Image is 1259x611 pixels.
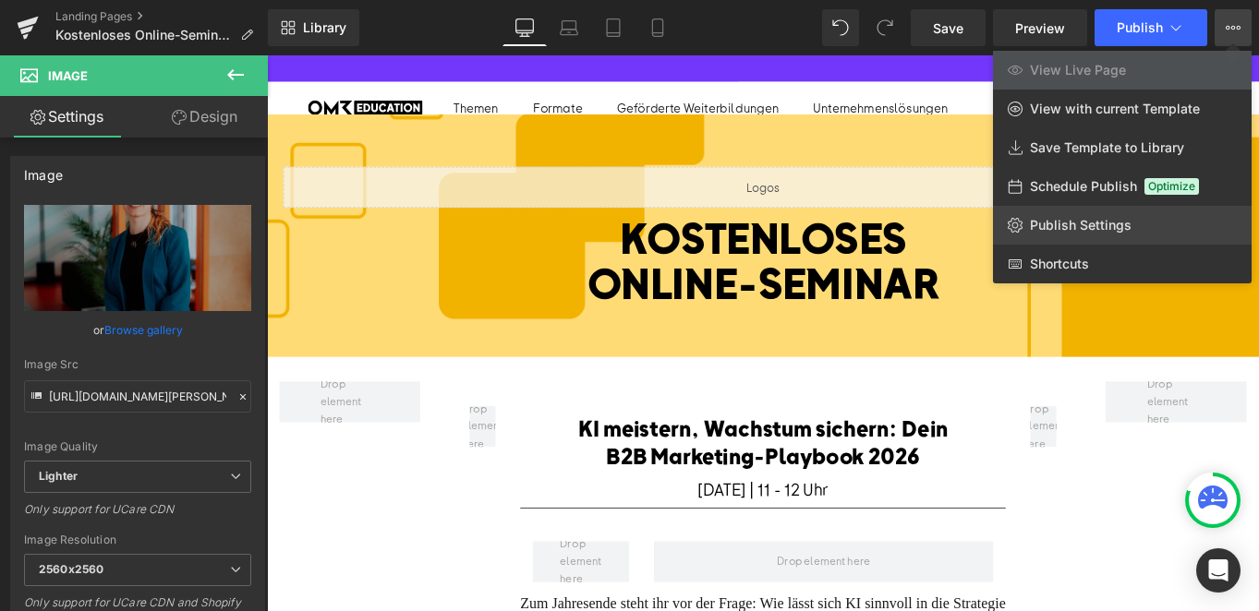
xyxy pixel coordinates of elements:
[299,50,356,67] a: FormateFormate
[394,50,576,67] a: Geförderte Weiterbildungen
[1030,62,1126,78] span: View Live Page
[24,502,251,529] div: Only support for UCare CDN
[1095,9,1207,46] button: Publish
[24,320,251,340] div: or
[24,440,251,453] div: Image Quality
[547,9,591,46] a: Laptop
[866,9,903,46] button: Redo
[993,9,1087,46] a: Preview
[636,9,680,46] a: Mobile
[46,51,176,66] img: Omr_education_Logo
[822,9,859,46] button: Undo
[1215,9,1252,46] button: View Live PageView with current TemplateSave Template to LibrarySchedule PublishOptimizePublish S...
[104,314,183,346] a: Browse gallery
[1144,178,1199,195] span: Optimize
[24,533,251,546] div: Image Resolution
[1054,49,1071,70] a: Warenkorb öffnen
[48,68,88,83] span: Image
[39,469,78,483] b: Lighter
[24,380,251,413] input: Link
[24,358,251,371] div: Image Src
[933,18,963,38] span: Save
[1117,20,1163,35] span: Publish
[485,476,632,499] font: [DATE] | 11 - 12 Uhr
[55,28,233,42] span: Kostenloses Online-Seminar | B2B-Marketing &amp; KI
[350,404,767,466] font: KI meistern, Wachstum sichern: Dein B2B Marketing-Playbook 2026
[615,50,767,67] a: UnternehmenslösungenUnternehmenslösungen
[303,19,346,36] span: Library
[55,9,268,24] a: Landing Pages
[211,48,767,71] nav: Hauptmenü
[1196,548,1241,593] div: Open Intercom Messenger
[1030,256,1089,272] span: Shortcuts
[39,562,103,576] b: 2560x2560
[138,96,272,138] a: Design
[1015,18,1065,38] span: Preview
[1030,217,1132,234] span: Publish Settings
[268,9,359,46] a: New Library
[1011,50,1031,69] a: Suche
[1030,101,1200,117] span: View with current Template
[18,179,1099,281] h1: KOSTENLOSES ONLINE-SEMINAR
[502,9,547,46] a: Desktop
[24,157,63,183] div: Image
[1030,178,1137,195] span: Schedule Publish
[211,50,260,67] a: ThemenThemen
[1030,139,1184,156] span: Save Template to Library
[591,9,636,46] a: Tablet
